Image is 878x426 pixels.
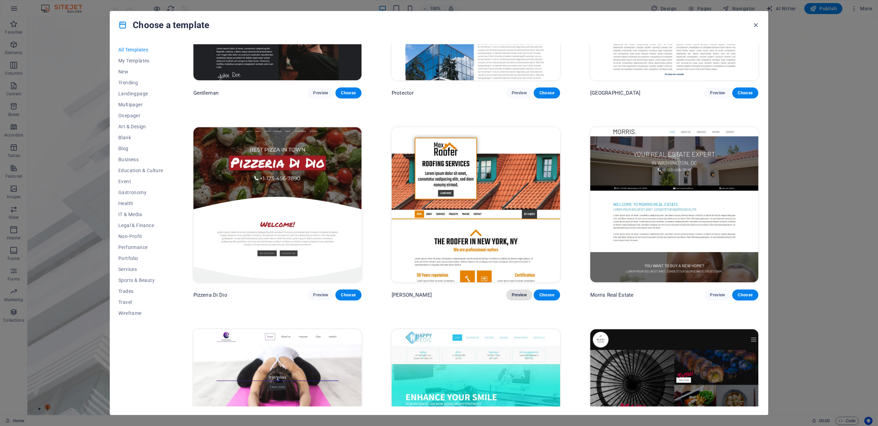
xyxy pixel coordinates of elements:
[335,87,361,98] button: Choose
[313,90,328,96] span: Preview
[590,90,640,96] p: [GEOGRAPHIC_DATA]
[590,127,758,282] img: Morris Real Estate
[118,179,163,184] span: Event
[392,292,432,298] p: [PERSON_NAME]
[118,80,163,85] span: Trending
[335,289,361,300] button: Choose
[506,289,532,300] button: Preview
[308,289,334,300] button: Preview
[539,292,554,298] span: Choose
[118,256,163,261] span: Portfolio
[118,77,163,88] button: Trending
[118,113,163,118] span: Onepager
[512,90,527,96] span: Preview
[118,55,163,66] button: My Templates
[118,132,163,143] button: Blank
[118,154,163,165] button: Business
[118,308,163,319] button: Wireframe
[193,127,361,282] img: Pizzeria Di Dio
[118,143,163,154] button: Blog
[118,91,163,96] span: Landingpage
[738,292,753,298] span: Choose
[118,212,163,217] span: IT & Media
[17,396,23,402] button: 2
[118,135,163,140] span: Blank
[118,253,163,264] button: Portfolio
[313,292,328,298] span: Preview
[590,292,634,298] p: Morris Real Estate
[118,267,163,272] span: Services
[118,242,163,253] button: Performance
[118,99,163,110] button: Multipager
[118,146,163,151] span: Blog
[118,264,163,275] button: Services
[118,66,163,77] button: New
[118,102,163,107] span: Multipager
[118,231,163,242] button: Non-Profit
[118,47,163,52] span: All Templates
[732,87,758,98] button: Choose
[118,121,163,132] button: Art & Design
[118,234,163,239] span: Non-Profit
[539,90,554,96] span: Choose
[118,165,163,176] button: Education & Culture
[118,299,163,305] span: Travel
[710,292,725,298] span: Preview
[118,44,163,55] button: All Templates
[341,292,356,298] span: Choose
[118,190,163,195] span: Gastronomy
[732,289,758,300] button: Choose
[193,90,218,96] p: Gentleman
[118,245,163,250] span: Performance
[118,157,163,162] span: Business
[118,88,163,99] button: Landingpage
[118,310,163,316] span: Wireframe
[118,209,163,220] button: IT & Media
[118,223,163,228] span: Legal & Finance
[118,58,163,63] span: My Templates
[118,168,163,173] span: Education & Culture
[704,87,731,98] button: Preview
[118,220,163,231] button: Legal & Finance
[118,110,163,121] button: Onepager
[534,289,560,300] button: Choose
[193,292,227,298] p: Pizzeria Di Dio
[118,286,163,297] button: Trades
[341,90,356,96] span: Choose
[710,90,725,96] span: Preview
[512,292,527,298] span: Preview
[118,20,209,31] h4: Choose a template
[118,124,163,129] span: Art & Design
[118,277,163,283] span: Sports & Beauty
[506,87,532,98] button: Preview
[308,87,334,98] button: Preview
[118,275,163,286] button: Sports & Beauty
[392,90,414,96] p: Protector
[118,198,163,209] button: Health
[118,297,163,308] button: Travel
[534,87,560,98] button: Choose
[118,201,163,206] span: Health
[704,289,731,300] button: Preview
[118,69,163,74] span: New
[17,387,23,393] button: 1
[738,90,753,96] span: Choose
[118,176,163,187] button: Event
[118,288,163,294] span: Trades
[392,127,560,282] img: Max Roofer
[118,187,163,198] button: Gastronomy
